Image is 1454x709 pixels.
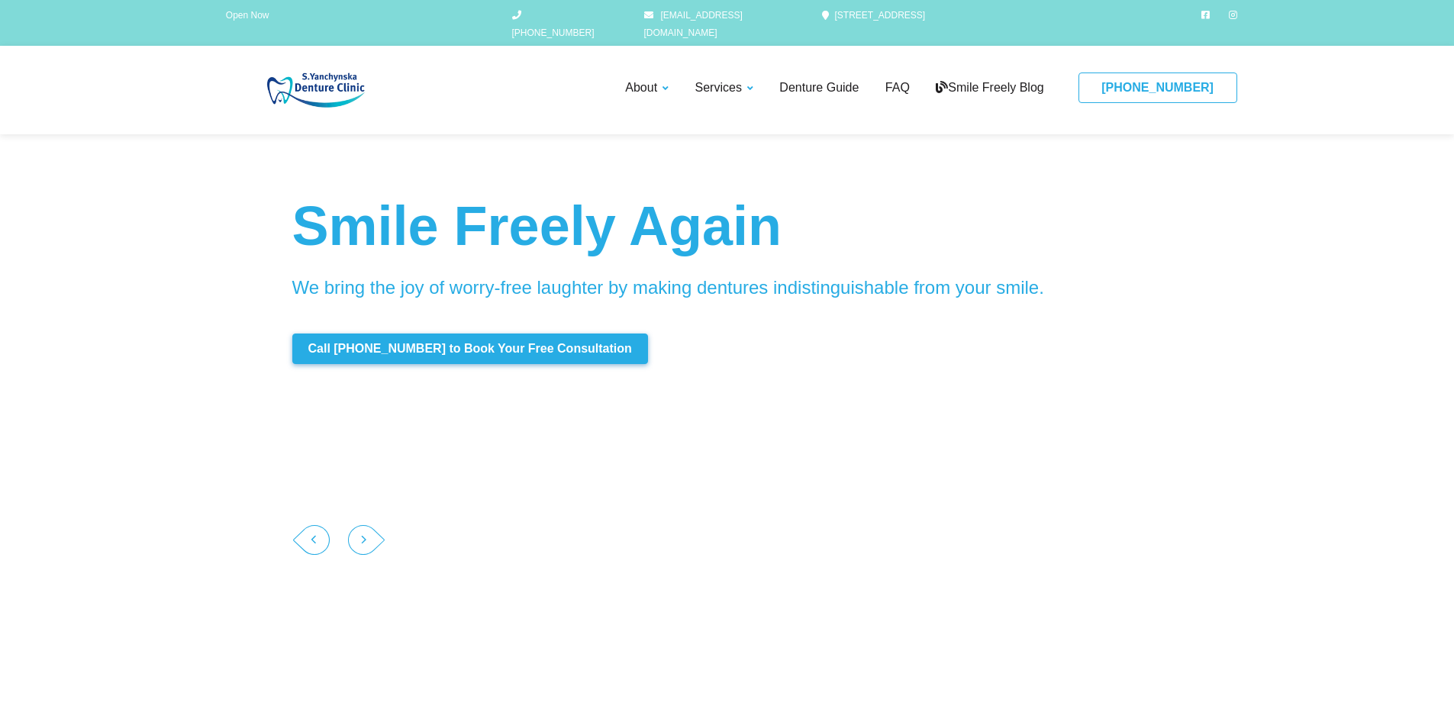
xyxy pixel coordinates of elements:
div: We bring the joy of worry-free laughter by making dentures indistinguishable from your smile. [292,276,1162,300]
span: Open Now [226,10,269,21]
a: [PHONE_NUMBER] [1078,73,1237,103]
a: Call [PHONE_NUMBER] to Book Your Free Consultation [292,334,648,364]
a: Smile Freely Blog [932,79,1047,98]
a: [STREET_ADDRESS] [822,10,926,21]
img: S Yanchynska Denture Care Centre [218,73,421,108]
a: [EMAIL_ADDRESS][DOMAIN_NAME] [644,7,789,42]
a: [PHONE_NUMBER] [512,7,604,42]
a: FAQ [882,79,914,98]
h4: Smile Freely Again [292,195,1162,257]
a: Services [692,79,757,98]
a: About [621,79,672,98]
a: Denture Guide [775,79,862,98]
